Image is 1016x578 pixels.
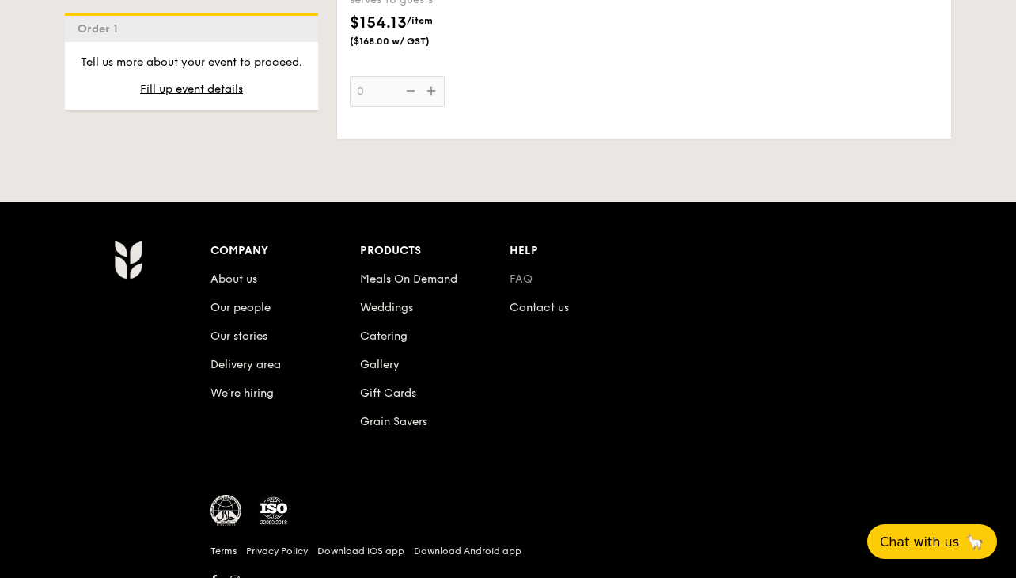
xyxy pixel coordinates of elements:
[360,358,400,371] a: Gallery
[258,495,290,527] img: ISO Certified
[140,82,243,96] span: Fill up event details
[965,533,984,551] span: 🦙
[407,15,433,26] span: /item
[210,386,274,400] a: We’re hiring
[350,35,457,48] span: ($168.00 w/ GST)
[210,358,281,371] a: Delivery area
[246,545,308,557] a: Privacy Policy
[510,240,659,262] div: Help
[360,415,427,428] a: Grain Savers
[317,545,404,557] a: Download iOS app
[360,301,413,314] a: Weddings
[114,240,142,279] img: AYc88T3wAAAABJRU5ErkJggg==
[210,240,360,262] div: Company
[210,329,267,343] a: Our stories
[360,329,408,343] a: Catering
[78,55,305,70] p: Tell us more about your event to proceed.
[210,272,257,286] a: About us
[360,240,510,262] div: Products
[210,545,237,557] a: Terms
[78,22,124,36] span: Order 1
[414,545,521,557] a: Download Android app
[210,301,271,314] a: Our people
[510,272,533,286] a: FAQ
[867,524,997,559] button: Chat with us🦙
[210,495,242,527] img: MUIS Halal Certified
[360,386,416,400] a: Gift Cards
[880,534,959,549] span: Chat with us
[510,301,569,314] a: Contact us
[350,13,407,32] span: $154.13
[360,272,457,286] a: Meals On Demand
